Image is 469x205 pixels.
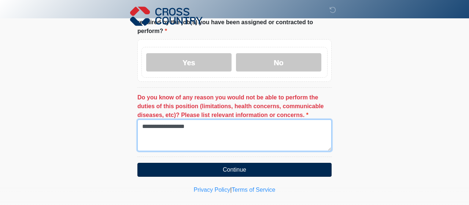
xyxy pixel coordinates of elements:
label: No [236,53,321,72]
a: Terms of Service [232,187,275,193]
button: Continue [137,163,332,177]
label: Do you know of any reason you would not be able to perform the duties of this position (limitatio... [137,93,332,120]
a: | [230,187,232,193]
img: Cross Country Logo [130,6,203,27]
a: Privacy Policy [194,187,230,193]
label: Yes [146,53,232,72]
